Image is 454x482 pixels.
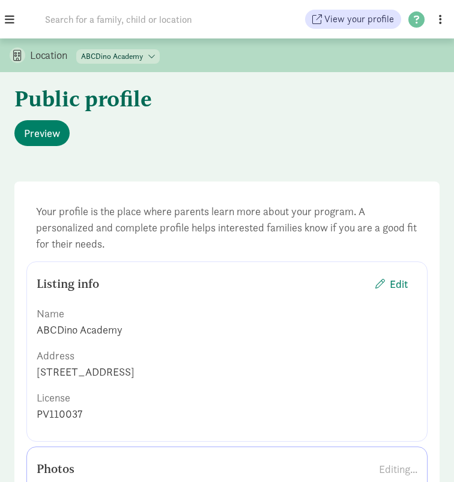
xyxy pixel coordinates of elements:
[37,406,417,422] div: PV110037
[37,322,417,338] div: ABCDino Academy
[37,364,417,380] div: [STREET_ADDRESS]
[14,120,70,146] button: Preview
[324,12,394,26] span: View your profile
[394,388,454,446] iframe: Chat Widget
[26,194,428,261] div: Your profile is the place where parents learn more about your program. A personalized and complet...
[24,125,60,141] span: Preview
[37,305,408,322] div: Name
[37,389,408,406] div: License
[390,276,408,292] span: Edit
[37,276,99,291] h5: Listing info
[305,10,401,29] a: View your profile
[366,271,417,297] button: Edit
[379,461,417,477] div: Editing...
[38,7,305,31] input: Search for a family, child or location
[14,87,440,111] h1: Public profile
[30,48,76,63] p: Location
[37,462,74,476] h5: Photos
[37,347,408,364] div: Address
